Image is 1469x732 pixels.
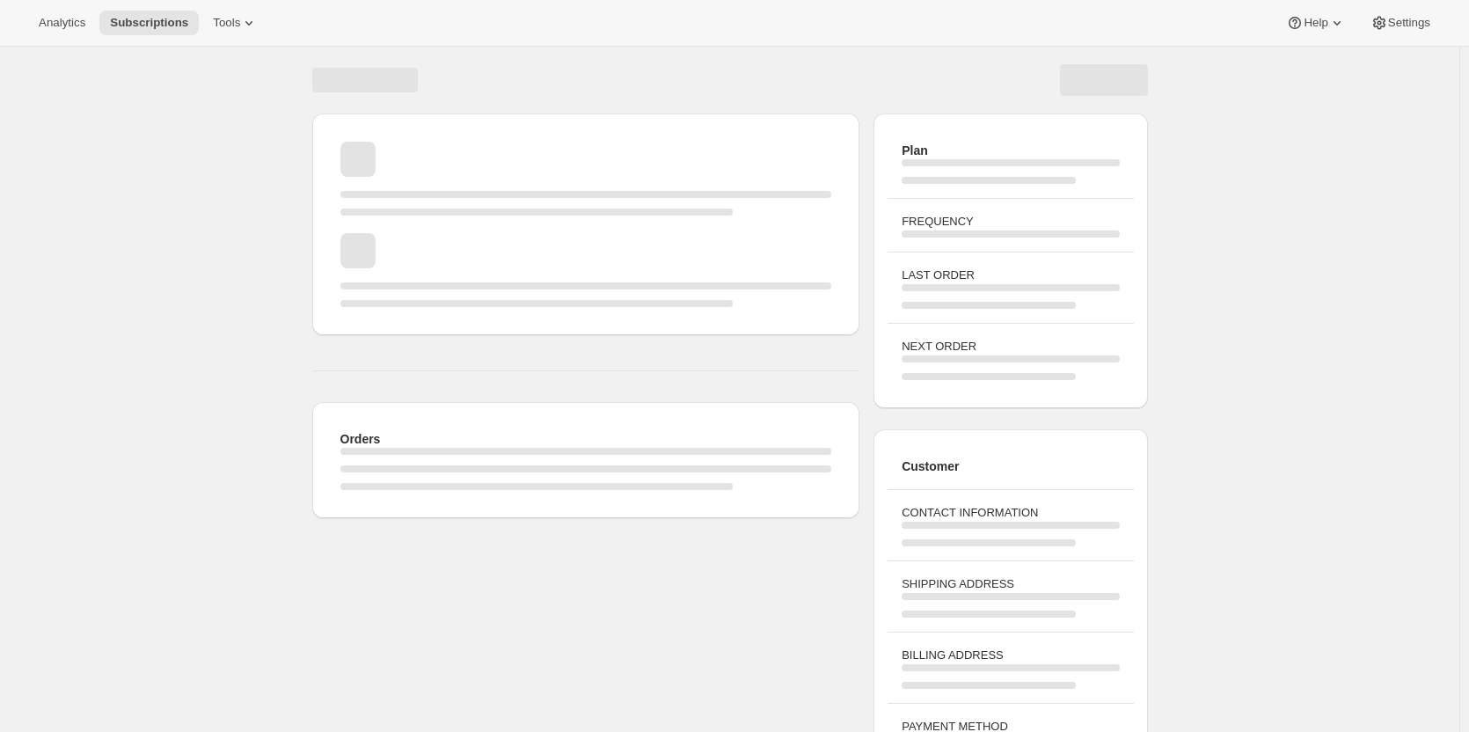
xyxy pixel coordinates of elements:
h2: Customer [902,457,1119,475]
h3: SHIPPING ADDRESS [902,575,1119,593]
h3: FREQUENCY [902,213,1119,231]
button: Analytics [28,11,96,35]
span: Tools [213,16,240,30]
h3: CONTACT INFORMATION [902,504,1119,522]
h3: NEXT ORDER [902,338,1119,355]
span: Help [1304,16,1327,30]
button: Settings [1360,11,1441,35]
button: Tools [202,11,268,35]
span: Analytics [39,16,85,30]
h2: Plan [902,142,1119,159]
h3: BILLING ADDRESS [902,647,1119,664]
span: Subscriptions [110,16,188,30]
button: Help [1275,11,1356,35]
h2: Orders [340,430,832,448]
h3: LAST ORDER [902,267,1119,284]
span: Settings [1388,16,1430,30]
button: Subscriptions [99,11,199,35]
